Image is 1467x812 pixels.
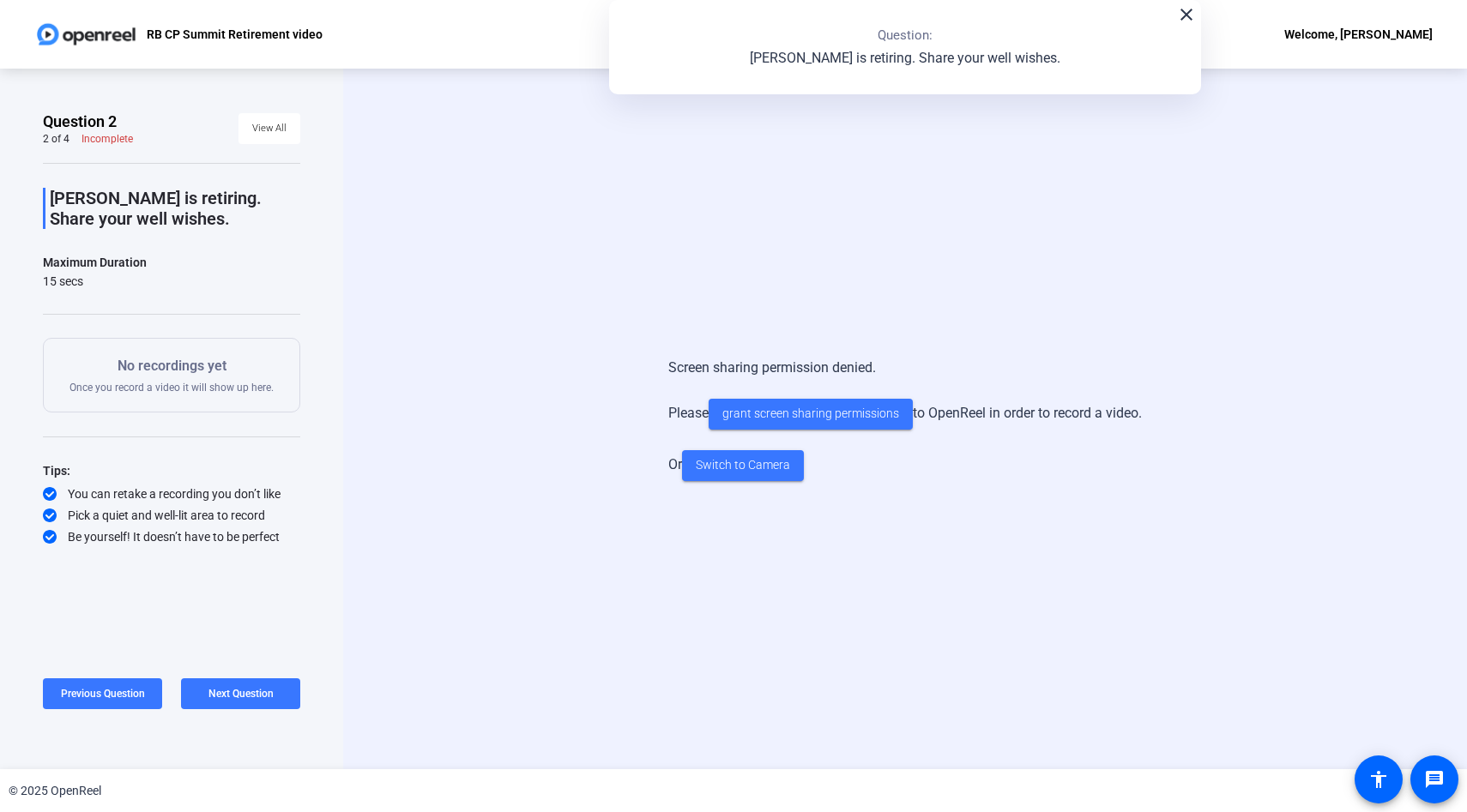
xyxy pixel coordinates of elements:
p: No recordings yet [69,356,274,376]
span: View All [252,116,287,141]
img: OpenReel logo [34,17,138,51]
div: Screen sharing permission denied. Please to OpenReel in order to record a video. Or [668,340,1142,498]
p: RB CP Summit Retirement video [147,24,323,45]
div: Incomplete [81,132,133,146]
div: 15 secs [43,273,147,290]
span: Previous Question [61,688,145,700]
span: Next Question [208,688,274,700]
div: Welcome, [PERSON_NAME] [1284,24,1433,45]
mat-icon: close [1176,4,1197,25]
div: Pick a quiet and well-lit area to record [43,507,300,524]
mat-icon: message [1424,769,1445,790]
div: Maximum Duration [43,252,147,273]
div: 2 of 4 [43,132,69,146]
span: grant screen sharing permissions [722,405,899,423]
button: Next Question [181,678,300,709]
div: Tips: [43,460,300,481]
span: Switch to Camera [696,456,790,474]
div: Be yourself! It doesn’t have to be perfect [43,528,300,545]
button: grant screen sharing permissions [709,399,913,430]
mat-icon: accessibility [1368,769,1389,790]
div: You can retake a recording you don’t like [43,485,300,502]
button: View All [238,113,300,144]
p: Question: [878,26,933,45]
span: Question 2 [43,111,117,132]
p: [PERSON_NAME] is retiring. Share your well wishes. [750,48,1060,69]
p: [PERSON_NAME] is retiring. Share your well wishes. [50,188,300,229]
button: Previous Question [43,678,162,709]
div: Once you record a video it will show up here. [69,356,274,394]
button: Switch to Camera [682,450,804,481]
div: © 2025 OpenReel [9,782,101,800]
